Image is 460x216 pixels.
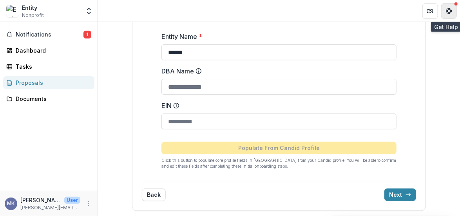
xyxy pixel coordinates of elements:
a: Dashboard [3,44,94,57]
span: 1 [83,31,91,38]
div: Tasks [16,62,88,71]
span: Notifications [16,31,83,38]
p: [PERSON_NAME] [20,196,61,204]
p: [PERSON_NAME][EMAIL_ADDRESS][PERSON_NAME][DOMAIN_NAME] [20,204,80,211]
button: Next [384,189,416,201]
span: Nonprofit [22,12,44,19]
a: Proposals [3,76,94,89]
div: Dashboard [16,46,88,55]
a: Tasks [3,60,94,73]
p: User [64,197,80,204]
div: Documents [16,95,88,103]
button: Open entity switcher [83,3,94,19]
button: Get Help [441,3,457,19]
button: Partners [422,3,438,19]
button: Back [142,189,166,201]
div: Proposals [16,79,88,87]
img: Entity [6,5,19,17]
label: DBA Name [161,66,392,76]
label: Entity Name [161,32,392,41]
button: Populate From Candid Profile [161,142,397,154]
a: Documents [3,92,94,105]
label: EIN [161,101,392,110]
p: Click this button to populate core profile fields in [GEOGRAPHIC_DATA] from your Candid profile. ... [161,157,397,169]
button: Notifications1 [3,28,94,41]
div: Michelle Kartz [7,201,15,206]
button: More [83,199,93,209]
div: Entity [22,4,44,12]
